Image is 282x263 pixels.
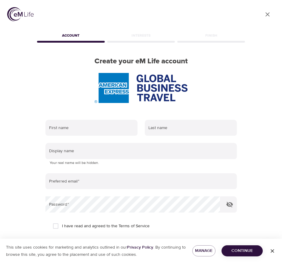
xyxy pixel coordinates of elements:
button: Manage [192,245,215,256]
p: Your real name will be hidden. [50,160,233,166]
button: Continue [222,245,263,256]
img: logo [7,7,34,21]
span: Manage [197,247,211,255]
span: Continue [226,247,258,255]
span: I have read and agreed to the [62,223,150,229]
a: Privacy Policy [127,245,153,250]
a: Terms of Service [119,223,150,229]
a: close [260,7,275,22]
h2: Create your eM Life account [36,57,246,66]
img: AmEx%20GBT%20logo.png [95,73,187,103]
